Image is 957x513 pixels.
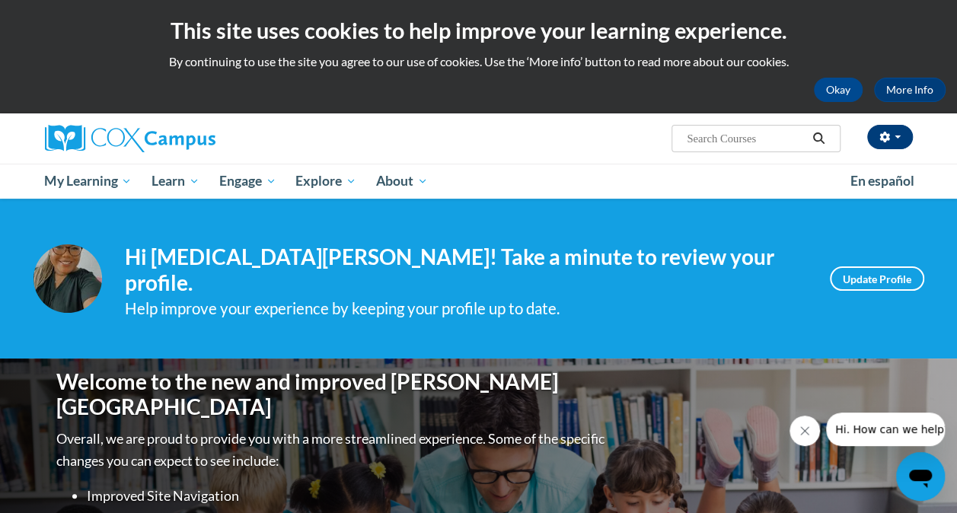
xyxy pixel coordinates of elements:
button: Okay [814,78,863,102]
span: Learn [152,172,199,190]
iframe: Close message [790,416,820,446]
a: Engage [209,164,286,199]
div: Help improve your experience by keeping your profile up to date. [125,296,807,321]
a: Explore [286,164,366,199]
a: More Info [874,78,946,102]
input: Search Courses [685,129,807,148]
h4: Hi [MEDICAL_DATA][PERSON_NAME]! Take a minute to review your profile. [125,244,807,295]
a: Learn [142,164,209,199]
a: My Learning [35,164,142,199]
li: Improved Site Navigation [87,485,608,507]
span: Explore [295,172,356,190]
a: Cox Campus [45,125,319,152]
h2: This site uses cookies to help improve your learning experience. [11,15,946,46]
img: Profile Image [33,244,102,313]
a: En español [841,165,924,197]
span: En español [850,173,914,189]
p: Overall, we are proud to provide you with a more streamlined experience. Some of the specific cha... [56,428,608,472]
span: About [376,172,428,190]
span: My Learning [44,172,132,190]
button: Account Settings [867,125,913,149]
p: By continuing to use the site you agree to our use of cookies. Use the ‘More info’ button to read... [11,53,946,70]
iframe: Button to launch messaging window [896,452,945,501]
a: About [366,164,438,199]
span: Hi. How can we help? [9,11,123,23]
img: Cox Campus [45,125,215,152]
h1: Welcome to the new and improved [PERSON_NAME][GEOGRAPHIC_DATA] [56,369,608,420]
button: Search [807,129,830,148]
div: Main menu [33,164,924,199]
span: Engage [219,172,276,190]
iframe: Message from company [826,413,945,446]
a: Update Profile [830,266,924,291]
